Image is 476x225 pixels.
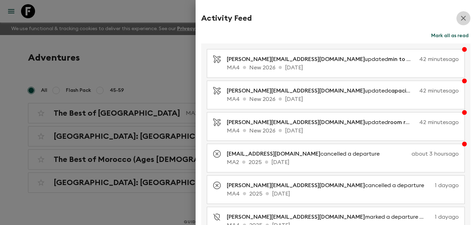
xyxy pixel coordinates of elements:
[429,31,470,41] button: Mark all as read
[388,56,435,62] span: min to guarantee
[227,55,416,63] p: updated
[227,88,365,94] span: [PERSON_NAME][EMAIL_ADDRESS][DOMAIN_NAME]
[388,120,437,125] span: room release days
[227,118,416,127] p: updated
[433,181,459,190] p: 1 day ago
[227,214,365,220] span: [PERSON_NAME][EMAIL_ADDRESS][DOMAIN_NAME]
[227,150,385,158] p: cancelled a departure
[419,87,459,95] p: 42 minutes ago
[201,14,252,23] h2: Activity Feed
[227,87,416,95] p: updated
[388,88,412,94] span: capacity
[227,183,365,188] span: [PERSON_NAME][EMAIL_ADDRESS][DOMAIN_NAME]
[227,158,459,166] p: MA2 2025 [DATE]
[419,118,459,127] p: 42 minutes ago
[227,181,430,190] p: cancelled a departure
[227,120,365,125] span: [PERSON_NAME][EMAIL_ADDRESS][DOMAIN_NAME]
[227,127,459,135] p: MA4 New 2026 [DATE]
[227,151,320,157] span: [EMAIL_ADDRESS][DOMAIN_NAME]
[419,55,459,63] p: 42 minutes ago
[227,213,432,221] p: marked a departure as not secured
[388,150,459,158] p: about 3 hours ago
[435,213,459,221] p: 1 day ago
[227,95,459,103] p: MA4 New 2026 [DATE]
[227,190,459,198] p: MA4 2025 [DATE]
[227,56,365,62] span: [PERSON_NAME][EMAIL_ADDRESS][DOMAIN_NAME]
[227,63,459,72] p: MA4 New 2026 [DATE]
